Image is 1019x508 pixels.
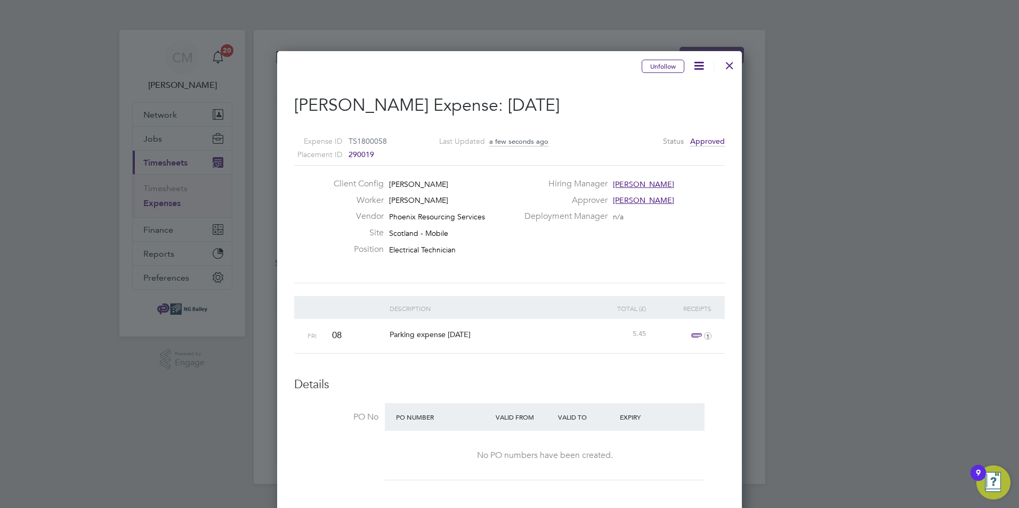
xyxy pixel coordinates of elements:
label: Placement ID [281,148,342,161]
h3: Details [294,377,725,392]
label: Last Updated [424,135,485,148]
span: Parking expense [DATE] [390,330,471,339]
label: Expense ID [281,135,342,148]
label: Position [325,244,384,255]
span: Phoenix Resourcing Services [389,212,485,222]
span: n/a [613,212,624,222]
h2: [PERSON_NAME] Expense: [294,94,725,117]
span: a few seconds ago [489,137,548,146]
span: [DATE] [508,95,560,116]
div: Valid To [555,407,618,427]
label: Worker [325,195,384,206]
label: PO No [294,412,378,423]
div: Description [387,296,584,321]
div: Valid From [493,407,555,427]
label: Site [325,227,384,239]
label: Client Config [325,178,384,190]
span: Approved [690,136,725,146]
label: Hiring Manager [518,178,608,190]
span: [PERSON_NAME] [389,195,448,205]
div: PO Number [393,407,493,427]
i: 1 [704,332,711,340]
div: Total (£) [583,296,649,321]
div: Receipts [649,296,714,321]
div: 9 [976,473,981,487]
div: No PO numbers have been created. [395,450,694,461]
label: Vendor [325,211,384,222]
span: 290019 [349,150,374,159]
button: Unfollow [642,60,684,73]
span: [PERSON_NAME] [613,195,674,205]
div: Expiry [617,407,680,427]
span: Electrical Technician [389,245,456,255]
span: 08 [332,330,342,341]
span: TS1800058 [349,136,387,146]
button: Open Resource Center, 9 new notifications [976,465,1010,499]
span: 5.45 [633,329,646,338]
span: Fri [308,331,317,340]
span: [PERSON_NAME] [389,179,448,189]
label: Approver [518,195,608,206]
label: Status [663,135,684,148]
span: [PERSON_NAME] [613,179,674,189]
label: Deployment Manager [518,211,608,222]
span: Scotland - Mobile [389,228,448,238]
